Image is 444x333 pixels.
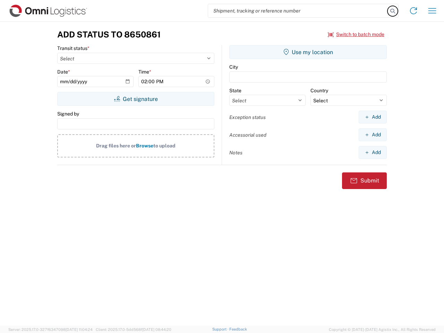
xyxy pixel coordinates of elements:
[142,327,171,332] span: [DATE] 08:44:20
[138,69,151,75] label: Time
[359,111,387,123] button: Add
[359,146,387,159] button: Add
[229,87,241,94] label: State
[57,69,70,75] label: Date
[328,29,384,40] button: Switch to batch mode
[229,150,242,156] label: Notes
[208,4,388,17] input: Shipment, tracking or reference number
[229,327,247,331] a: Feedback
[229,45,387,59] button: Use my location
[229,114,266,120] label: Exception status
[57,92,214,106] button: Get signature
[57,45,89,51] label: Transit status
[153,143,176,148] span: to upload
[229,132,266,138] label: Accessorial used
[212,327,230,331] a: Support
[57,111,79,117] label: Signed by
[66,327,93,332] span: [DATE] 11:04:24
[359,128,387,141] button: Add
[136,143,153,148] span: Browse
[310,87,328,94] label: Country
[57,29,161,40] h3: Add Status to 8650861
[96,143,136,148] span: Drag files here or
[329,326,436,333] span: Copyright © [DATE]-[DATE] Agistix Inc., All Rights Reserved
[229,64,238,70] label: City
[342,172,387,189] button: Submit
[8,327,93,332] span: Server: 2025.17.0-327f6347098
[96,327,171,332] span: Client: 2025.17.0-5dd568f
